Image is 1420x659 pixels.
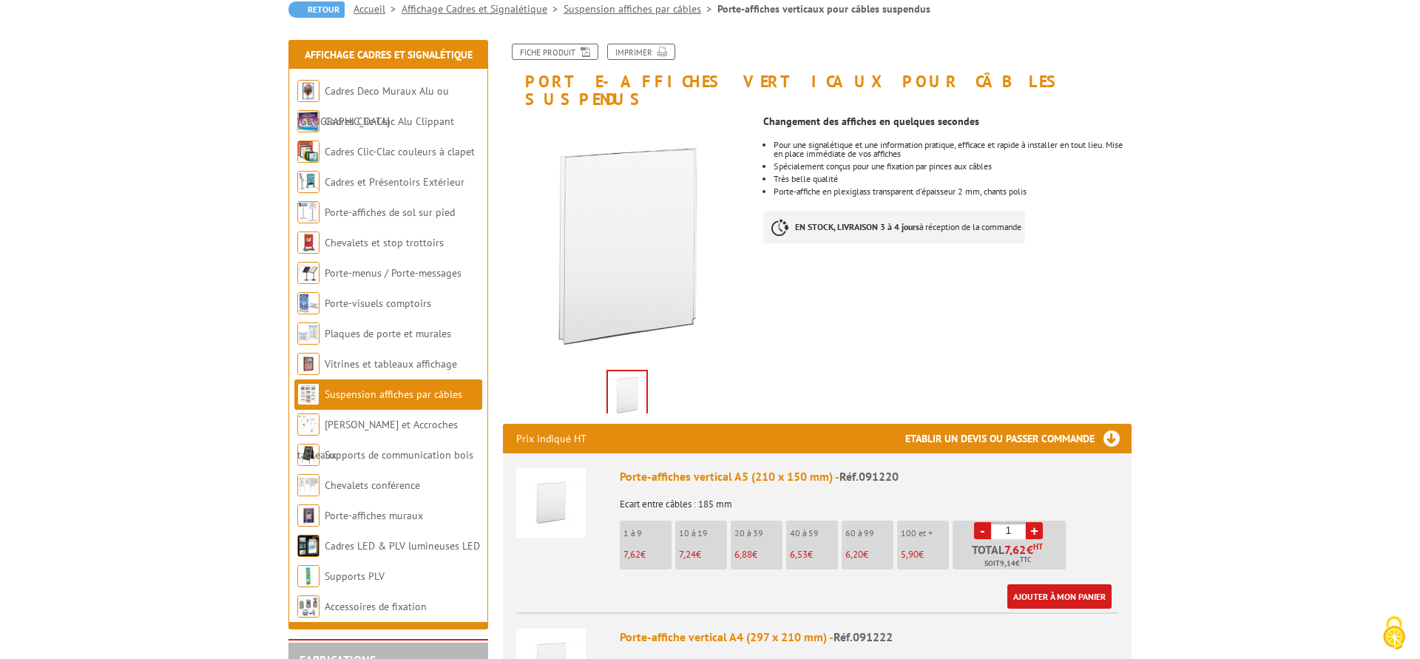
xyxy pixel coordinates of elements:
a: Accessoires de fixation [325,600,427,613]
div: Porte-affiche vertical A4 (297 x 210 mm) - [620,629,1118,646]
li: Porte-affiche en plexiglass transparent d'épaisseur 2 mm, chants polis [774,187,1132,196]
p: Prix indiqué HT [516,424,586,453]
p: € [901,550,949,560]
img: Chevalets conférence [297,474,319,496]
strong: Changement des affiches en quelques secondes [763,115,979,128]
sup: HT [1033,541,1043,552]
a: Chevalets et stop trottoirs [325,236,444,249]
h3: Etablir un devis ou passer commande [905,424,1132,453]
a: Cadres et Présentoirs Extérieur [325,175,464,189]
p: 40 à 59 [790,528,838,538]
a: Fiche produit [512,44,598,60]
strong: EN STOCK, LIVRAISON 3 à 4 jours [795,221,919,232]
p: Total [956,544,1066,570]
p: € [790,550,838,560]
img: Porte-affiches de sol sur pied [297,201,319,223]
img: Chevalets et stop trottoirs [297,232,319,254]
p: € [679,550,727,560]
a: Ajouter à mon panier [1007,584,1112,609]
img: Supports PLV [297,565,319,587]
p: à réception de la commande [763,211,1025,243]
p: € [623,550,672,560]
a: Vitrines et tableaux affichage [325,357,457,371]
a: Affichage Cadres et Signalétique [402,2,564,16]
a: Porte-menus / Porte-messages [325,266,461,280]
span: 6,20 [845,548,863,561]
a: Cadres Deco Muraux Alu ou [GEOGRAPHIC_DATA] [297,84,449,128]
img: Cadres LED & PLV lumineuses LED [297,535,319,557]
img: Porte-visuels comptoirs [297,292,319,314]
img: suspendus_par_cables_091220.jpg [608,371,646,417]
h1: Porte-affiches verticaux pour câbles suspendus [492,44,1143,108]
img: Suspension affiches par câbles [297,383,319,405]
a: Porte-visuels comptoirs [325,297,431,310]
a: Supports PLV [325,570,385,583]
sup: TTC [1020,555,1031,564]
span: 6,53 [790,548,808,561]
img: Vitrines et tableaux affichage [297,353,319,375]
a: Chevalets conférence [325,479,420,492]
span: € [1027,544,1033,555]
span: 5,90 [901,548,919,561]
img: Cadres et Présentoirs Extérieur [297,171,319,193]
img: Cadres Clic-Clac couleurs à clapet [297,141,319,163]
a: Suspension affiches par câbles [564,2,717,16]
li: Très belle qualité [774,175,1132,183]
img: Porte-affiches muraux [297,504,319,527]
li: Spécialement conçus pour une fixation par pinces aux câbles [774,162,1132,171]
img: Cimaises et Accroches tableaux [297,413,319,436]
a: Supports de communication bois [325,448,473,462]
li: Pour une signalétique et une information pratique, efficace et rapide à installer en tout lieu. M... [774,141,1132,158]
a: Porte-affiches de sol sur pied [325,206,455,219]
span: 9,14 [1000,558,1015,570]
a: Cadres LED & PLV lumineuses LED [325,539,480,552]
div: Porte-affiches vertical A5 (210 x 150 mm) - [620,468,1118,485]
li: Porte-affiches verticaux pour câbles suspendus [717,1,930,16]
span: Soit € [984,558,1031,570]
img: Cadres Deco Muraux Alu ou Bois [297,80,319,102]
img: Porte-menus / Porte-messages [297,262,319,284]
button: Cookies (fenêtre modale) [1368,609,1420,659]
span: 7,62 [1004,544,1027,555]
span: Réf.091222 [834,629,893,644]
a: Suspension affiches par câbles [325,388,462,401]
a: Retour [288,1,345,18]
a: Cadres Clic-Clac couleurs à clapet [325,145,475,158]
a: [PERSON_NAME] et Accroches tableaux [297,418,458,462]
p: € [734,550,782,560]
a: Porte-affiches muraux [325,509,423,522]
a: Cadres Clic-Clac Alu Clippant [325,115,454,128]
a: Imprimer [607,44,675,60]
p: € [845,550,893,560]
span: Réf.091220 [839,469,899,484]
span: 7,24 [679,548,696,561]
p: Ecart entre câbles : 185 mm [620,489,1118,510]
p: 100 et + [901,528,949,538]
img: Accessoires de fixation [297,595,319,618]
span: 6,88 [734,548,752,561]
p: 60 à 99 [845,528,893,538]
p: 10 à 19 [679,528,727,538]
a: Affichage Cadres et Signalétique [305,48,473,61]
p: 20 à 39 [734,528,782,538]
a: Plaques de porte et murales [325,327,451,340]
img: suspendus_par_cables_091220.jpg [503,115,752,365]
img: Porte-affiches vertical A5 (210 x 150 mm) [516,468,586,538]
a: + [1026,522,1043,539]
p: 1 à 9 [623,528,672,538]
img: Plaques de porte et murales [297,322,319,345]
a: - [974,522,991,539]
span: 7,62 [623,548,640,561]
a: Accueil [354,2,402,16]
img: Cookies (fenêtre modale) [1376,615,1413,652]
